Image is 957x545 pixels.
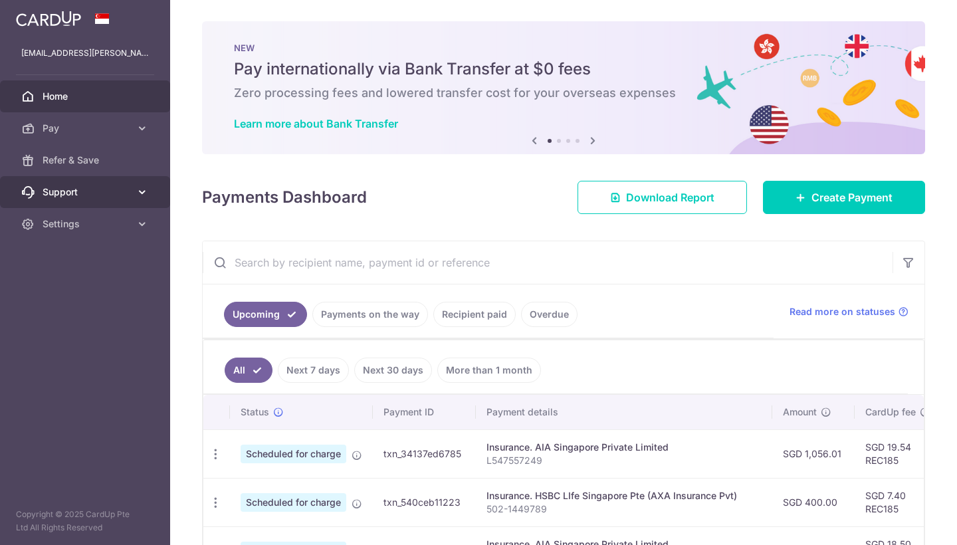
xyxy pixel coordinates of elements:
[202,21,925,154] img: Bank transfer banner
[486,489,762,502] div: Insurance. HSBC LIfe Singapore Pte (AXA Insurance Pvt)
[43,154,130,167] span: Refer & Save
[486,502,762,516] p: 502-1449789
[772,429,855,478] td: SGD 1,056.01
[783,405,817,419] span: Amount
[373,395,476,429] th: Payment ID
[578,181,747,214] a: Download Report
[241,405,269,419] span: Status
[772,478,855,526] td: SGD 400.00
[476,395,772,429] th: Payment details
[790,305,895,318] span: Read more on statuses
[354,358,432,383] a: Next 30 days
[225,358,272,383] a: All
[626,189,714,205] span: Download Report
[790,305,908,318] a: Read more on statuses
[16,11,81,27] img: CardUp
[234,117,398,130] a: Learn more about Bank Transfer
[437,358,541,383] a: More than 1 month
[43,185,130,199] span: Support
[855,429,941,478] td: SGD 19.54 REC185
[763,181,925,214] a: Create Payment
[486,441,762,454] div: Insurance. AIA Singapore Private Limited
[43,217,130,231] span: Settings
[521,302,578,327] a: Overdue
[312,302,428,327] a: Payments on the way
[234,85,893,101] h6: Zero processing fees and lowered transfer cost for your overseas expenses
[203,241,893,284] input: Search by recipient name, payment id or reference
[486,454,762,467] p: L547557249
[855,478,941,526] td: SGD 7.40 REC185
[241,493,346,512] span: Scheduled for charge
[373,478,476,526] td: txn_540ceb11223
[278,358,349,383] a: Next 7 days
[241,445,346,463] span: Scheduled for charge
[234,58,893,80] h5: Pay internationally via Bank Transfer at $0 fees
[43,122,130,135] span: Pay
[202,185,367,209] h4: Payments Dashboard
[43,90,130,103] span: Home
[433,302,516,327] a: Recipient paid
[234,43,893,53] p: NEW
[373,429,476,478] td: txn_34137ed6785
[811,189,893,205] span: Create Payment
[865,405,916,419] span: CardUp fee
[21,47,149,60] p: [EMAIL_ADDRESS][PERSON_NAME][DOMAIN_NAME]
[224,302,307,327] a: Upcoming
